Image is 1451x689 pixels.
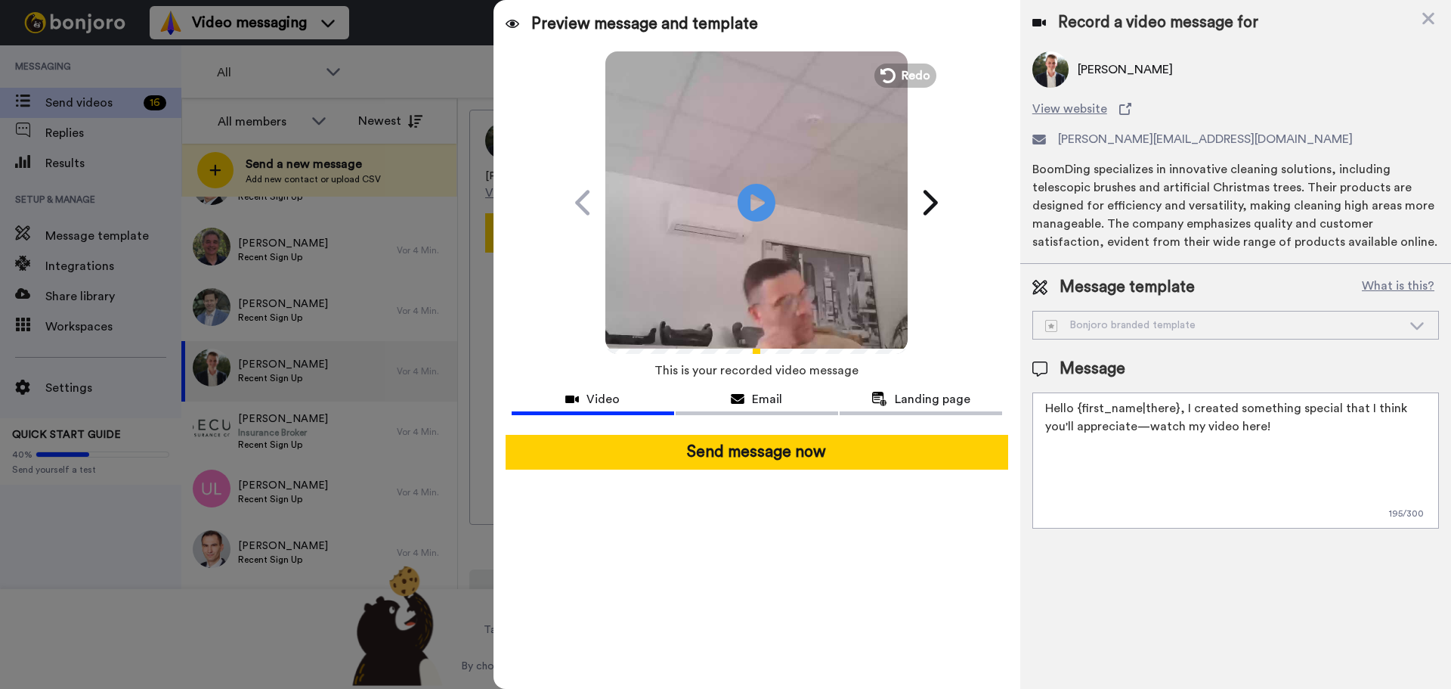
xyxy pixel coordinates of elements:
a: View website [1032,100,1439,118]
span: View website [1032,100,1107,118]
span: [PERSON_NAME][EMAIL_ADDRESS][DOMAIN_NAME] [1058,130,1353,148]
span: This is your recorded video message [654,354,859,387]
span: Video [586,390,620,408]
span: Email [752,390,782,408]
button: What is this? [1357,276,1439,299]
span: Message template [1060,276,1195,299]
button: Send message now [506,435,1008,470]
div: BoomDing specializes in innovative cleaning solutions, including telescopic brushes and artificia... [1032,160,1439,251]
span: Landing page [895,390,970,408]
div: Bonjoro branded template [1045,318,1402,333]
span: Message [1060,358,1125,380]
textarea: Hello {first_name|there}, I created something special that I think you'll appreciate—watch my vid... [1032,393,1439,529]
img: demo-template.svg [1045,320,1057,332]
